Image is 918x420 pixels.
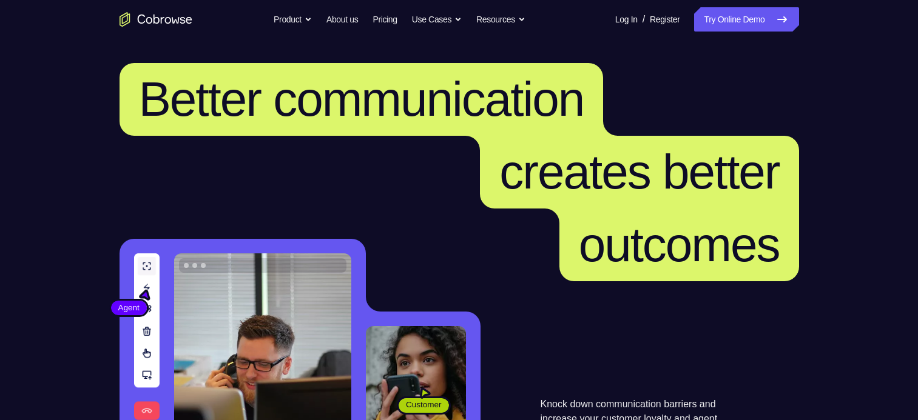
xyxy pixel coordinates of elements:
button: Use Cases [412,7,462,32]
span: outcomes [579,218,780,272]
a: Try Online Demo [694,7,798,32]
span: creates better [499,145,779,199]
span: Better communication [139,72,584,126]
a: Go to the home page [120,12,192,27]
a: Register [650,7,680,32]
span: Customer [399,399,449,411]
a: About us [326,7,358,32]
a: Pricing [373,7,397,32]
span: / [643,12,645,27]
button: Product [274,7,312,32]
a: Log In [615,7,638,32]
button: Resources [476,7,525,32]
img: A series of tools used in co-browsing sessions [134,253,160,420]
span: Agent [111,302,147,314]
